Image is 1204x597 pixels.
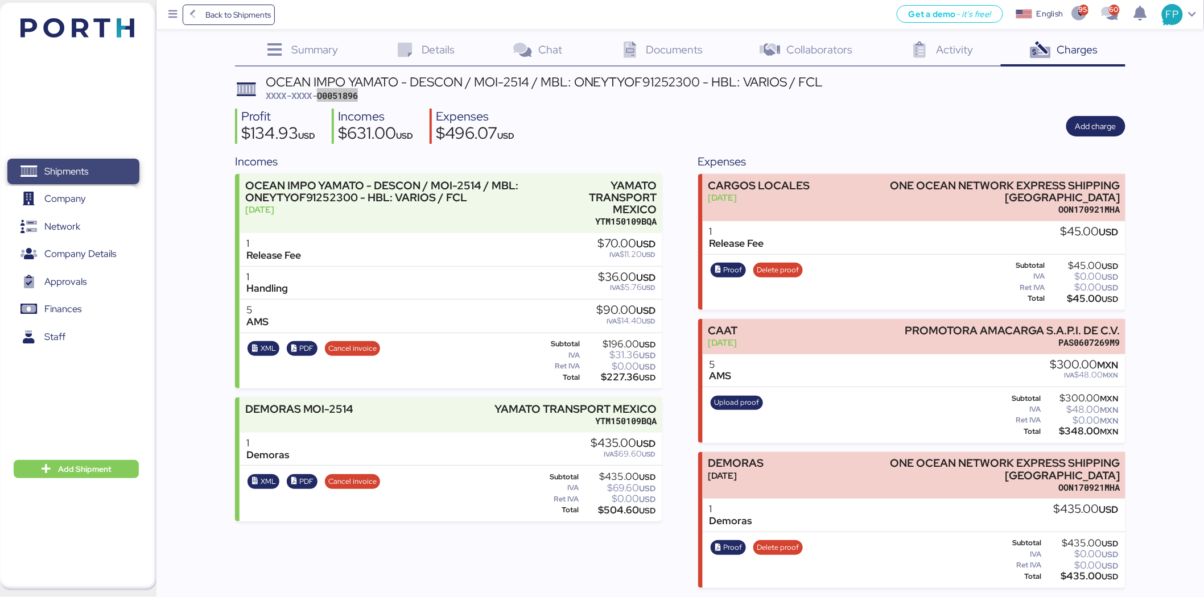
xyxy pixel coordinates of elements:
[1047,262,1119,270] div: $45.00
[905,337,1120,349] div: PAS0607269M9
[7,214,139,240] a: Network
[642,250,655,259] span: USD
[299,342,314,355] span: PDF
[495,403,657,415] div: YAMATO TRANSPORT MEXICO
[708,192,810,204] div: [DATE]
[996,428,1041,436] div: Total
[610,283,620,292] span: IVA
[44,246,116,262] span: Company Details
[245,180,552,204] div: OCEAN IMPO YAMATO - DESCON / MOI-2514 / MBL: ONEYTYOF91252300 - HBL: VARIOS / FCL
[639,483,655,494] span: USD
[246,271,288,283] div: 1
[266,76,823,88] div: OCEAN IMPO YAMATO - DESCON / MOI-2514 / MBL: ONEYTYOF91252300 - HBL: VARIOS / FCL
[711,540,746,555] button: Proof
[996,405,1041,413] div: IVA
[1099,226,1119,238] span: USD
[753,263,803,277] button: Delete proof
[639,350,655,360] span: USD
[591,437,655,450] div: $435.00
[205,8,271,22] span: Back to Shipments
[1057,42,1098,57] span: Charges
[753,540,803,555] button: Delete proof
[7,269,139,295] a: Approvals
[636,304,655,317] span: USD
[996,550,1042,558] div: IVA
[1043,394,1119,403] div: $300.00
[241,125,315,144] div: $134.93
[710,503,752,515] div: 1
[1166,7,1178,22] span: FP
[1102,571,1119,582] span: USD
[533,484,579,492] div: IVA
[436,125,514,144] div: $496.07
[1102,561,1119,571] span: USD
[533,340,580,348] div: Subtotal
[708,325,737,337] div: CAAT
[7,324,139,350] a: Staff
[711,263,746,277] button: Proof
[396,130,413,141] span: USD
[639,505,655,516] span: USD
[1043,405,1119,414] div: $48.00
[246,250,301,262] div: Release Fee
[607,317,617,326] span: IVA
[246,316,269,328] div: AMS
[7,159,139,185] a: Shipments
[583,340,656,349] div: $196.00
[163,5,183,24] button: Menu
[7,296,139,322] a: Finances
[646,42,703,57] span: Documents
[710,238,764,250] div: Release Fee
[1043,427,1119,436] div: $348.00
[298,130,315,141] span: USD
[873,180,1120,204] div: ONE OCEAN NETWORK EXPRESS SHIPPING [GEOGRAPHIC_DATA]
[422,42,455,57] span: Details
[495,415,657,427] div: YTM150109BQA
[642,283,655,292] span: USD
[639,372,655,383] span: USD
[710,226,764,238] div: 1
[1047,295,1119,303] div: $45.00
[757,264,799,276] span: Delete proof
[937,42,974,57] span: Activity
[724,541,743,554] span: Proof
[44,190,86,207] span: Company
[636,437,655,450] span: USD
[1102,261,1119,271] span: USD
[7,241,139,267] a: Company Details
[1100,393,1119,404] span: MXN
[581,495,655,503] div: $0.00
[710,359,732,371] div: 5
[1061,226,1119,238] div: $45.00
[996,539,1042,547] div: Subtotal
[636,238,655,250] span: USD
[557,180,657,215] div: YAMATO TRANSPORT MEXICO
[539,42,563,57] span: Chat
[598,283,655,292] div: $5.76
[557,215,657,227] div: YTM150109BQA
[338,109,413,125] div: Incomes
[1075,119,1116,133] span: Add charge
[1102,294,1119,304] span: USD
[44,218,80,235] span: Network
[708,337,737,349] div: [DATE]
[873,204,1120,215] div: OON170921MHA
[996,284,1045,292] div: Ret IVA
[1037,8,1063,20] div: English
[248,474,279,489] button: XML
[787,42,853,57] span: Collaborators
[698,153,1125,170] div: Expenses
[996,416,1041,424] div: Ret IVA
[1044,550,1119,558] div: $0.00
[596,317,655,325] div: $14.40
[597,250,655,259] div: $11.20
[642,450,655,459] span: USD
[1044,539,1119,548] div: $435.00
[1102,549,1119,559] span: USD
[596,304,655,317] div: $90.00
[261,475,276,488] span: XML
[996,395,1041,403] div: Subtotal
[1102,272,1119,282] span: USD
[299,475,314,488] span: PDF
[246,437,289,449] div: 1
